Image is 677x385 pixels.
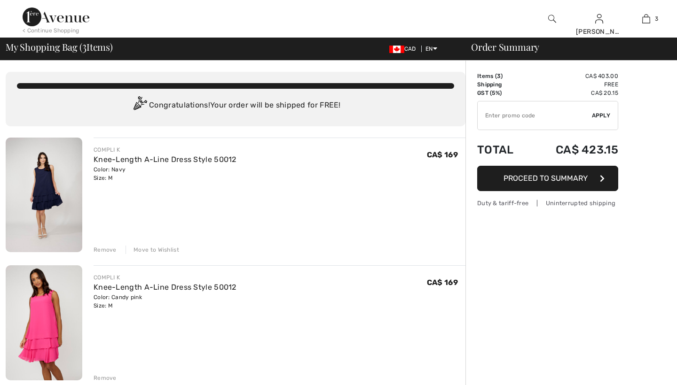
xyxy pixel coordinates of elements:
img: Congratulation2.svg [130,96,149,115]
div: Order Summary [460,42,671,52]
img: Canadian Dollar [389,46,404,53]
span: 3 [497,73,501,79]
div: Congratulations! Your order will be shipped for FREE! [17,96,454,115]
td: CA$ 403.00 [529,72,618,80]
td: Total [477,134,529,166]
span: CAD [389,46,420,52]
span: 3 [82,40,87,52]
td: Free [529,80,618,89]
div: Move to Wishlist [126,246,179,254]
div: < Continue Shopping [23,26,79,35]
td: CA$ 423.15 [529,134,618,166]
span: My Shopping Bag ( Items) [6,42,113,52]
div: COMPLI K [94,146,236,154]
img: 1ère Avenue [23,8,89,26]
a: 3 [623,13,669,24]
a: Knee-Length A-Line Dress Style 50012 [94,155,236,164]
span: Proceed to Summary [504,174,588,183]
div: [PERSON_NAME] [576,27,622,37]
img: My Bag [642,13,650,24]
td: Shipping [477,80,529,89]
a: Knee-Length A-Line Dress Style 50012 [94,283,236,292]
button: Proceed to Summary [477,166,618,191]
img: search the website [548,13,556,24]
div: Color: Candy pink Size: M [94,293,236,310]
img: Knee-Length A-Line Dress Style 50012 [6,265,82,380]
div: COMPLI K [94,273,236,282]
span: CA$ 169 [427,150,458,159]
span: 3 [655,15,658,23]
input: Promo code [478,101,592,130]
div: Remove [94,374,117,382]
span: Apply [592,111,611,120]
td: CA$ 20.15 [529,89,618,97]
span: CA$ 169 [427,278,458,287]
div: Remove [94,246,117,254]
div: Color: Navy Size: M [94,165,236,182]
span: EN [425,46,437,52]
img: My Info [595,13,603,24]
img: Knee-Length A-Line Dress Style 50012 [6,138,82,252]
td: Items ( ) [477,72,529,80]
a: Sign In [595,14,603,23]
div: Duty & tariff-free | Uninterrupted shipping [477,199,618,208]
td: GST (5%) [477,89,529,97]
